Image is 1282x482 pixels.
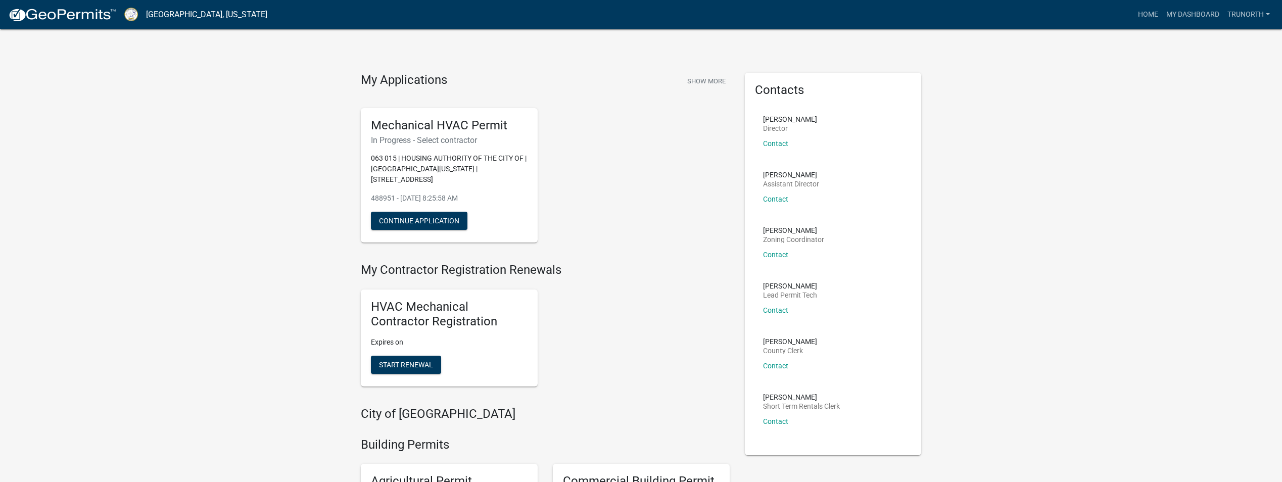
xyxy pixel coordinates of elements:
h4: City of [GEOGRAPHIC_DATA] [361,407,730,421]
a: Contact [763,251,788,259]
p: Lead Permit Tech [763,292,817,299]
a: Contact [763,195,788,203]
a: Contact [763,139,788,148]
a: [GEOGRAPHIC_DATA], [US_STATE] [146,6,267,23]
a: My Dashboard [1162,5,1223,24]
h5: Contacts [755,83,912,98]
a: TruNorth [1223,5,1274,24]
h4: My Applications [361,73,447,88]
p: [PERSON_NAME] [763,227,824,234]
p: Assistant Director [763,180,819,187]
p: [PERSON_NAME] [763,171,819,178]
a: Contact [763,306,788,314]
p: [PERSON_NAME] [763,394,840,401]
a: Contact [763,417,788,425]
a: Home [1134,5,1162,24]
p: 063 015 | HOUSING AUTHORITY OF THE CITY OF | [GEOGRAPHIC_DATA][US_STATE] | [STREET_ADDRESS] [371,153,528,185]
p: [PERSON_NAME] [763,116,817,123]
wm-registration-list-section: My Contractor Registration Renewals [361,263,730,394]
span: Start Renewal [379,360,433,368]
p: Expires on [371,337,528,348]
p: [PERSON_NAME] [763,282,817,290]
img: Putnam County, Georgia [124,8,138,21]
button: Start Renewal [371,356,441,374]
button: Show More [683,73,730,89]
button: Continue Application [371,212,467,230]
h4: My Contractor Registration Renewals [361,263,730,277]
h6: In Progress - Select contractor [371,135,528,145]
p: 488951 - [DATE] 8:25:58 AM [371,193,528,204]
h5: Mechanical HVAC Permit [371,118,528,133]
p: Zoning Coordinator [763,236,824,243]
h5: HVAC Mechanical Contractor Registration [371,300,528,329]
p: [PERSON_NAME] [763,338,817,345]
p: Director [763,125,817,132]
h4: Building Permits [361,438,730,452]
p: Short Term Rentals Clerk [763,403,840,410]
p: County Clerk [763,347,817,354]
a: Contact [763,362,788,370]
